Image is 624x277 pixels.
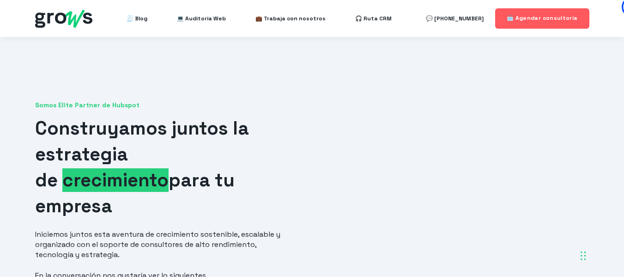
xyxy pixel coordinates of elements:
h1: Construyamos juntos la estrategia de para tu empresa [35,116,296,219]
span: crecimiento [62,168,169,192]
iframe: Chat Widget [578,233,624,277]
a: 💻 Auditoría Web [177,9,226,28]
a: 🗓️ Agendar consultoría [495,8,589,28]
span: Somos Elite Partner de Hubspot [35,101,296,110]
a: 💼 Trabaja con nosotros [255,9,326,28]
span: 🗓️ Agendar consultoría [507,14,578,22]
div: Arrastrar [581,242,586,270]
div: Widget de chat [578,233,624,277]
p: Iniciemos juntos esta aventura de crecimiento sostenible, escalable y organizado con el soporte d... [35,229,296,260]
a: 🧾 Blog [127,9,147,28]
img: grows - hubspot [35,10,92,28]
a: 💬 [PHONE_NUMBER] [426,9,484,28]
a: 🎧 Ruta CRM [355,9,392,28]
